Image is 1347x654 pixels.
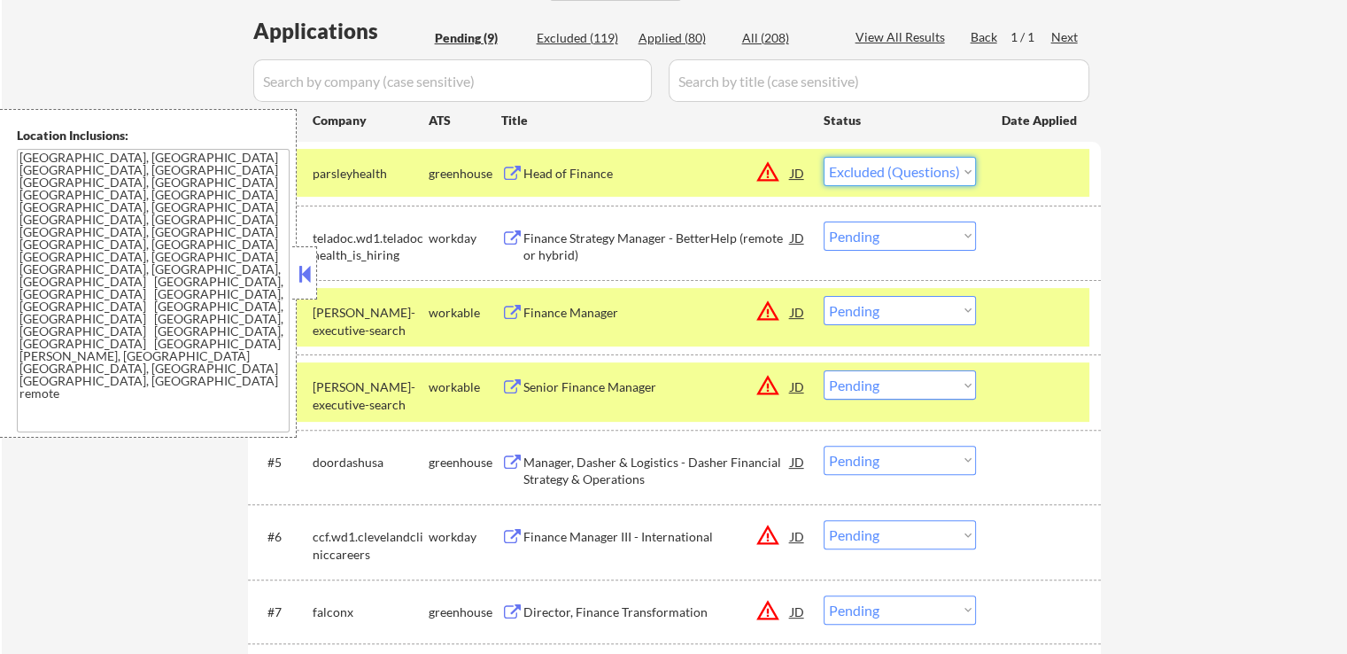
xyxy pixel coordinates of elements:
[755,523,780,548] button: warning_amber
[253,20,429,42] div: Applications
[429,454,501,471] div: greenhouse
[501,112,807,129] div: Title
[523,165,791,183] div: Head of Finance
[537,29,625,47] div: Excluded (119)
[267,528,298,546] div: #6
[755,160,780,184] button: warning_amber
[523,230,791,264] div: Finance Strategy Manager - BetterHelp (remote or hybrid)
[17,127,290,144] div: Location Inclusions:
[429,528,501,546] div: workday
[313,304,429,339] div: [PERSON_NAME]-executive-search
[429,603,501,621] div: greenhouse
[429,165,501,183] div: greenhouse
[523,454,791,488] div: Manager, Dasher & Logistics - Dasher Financial Strategy & Operations
[824,104,976,136] div: Status
[1010,28,1051,46] div: 1 / 1
[429,378,501,396] div: workable
[789,157,807,189] div: JD
[789,520,807,552] div: JD
[523,378,791,396] div: Senior Finance Manager
[789,446,807,478] div: JD
[253,59,652,102] input: Search by company (case sensitive)
[789,222,807,253] div: JD
[313,378,429,413] div: [PERSON_NAME]-executive-search
[523,528,791,546] div: Finance Manager III - International
[313,454,429,471] div: doordashusa
[971,28,999,46] div: Back
[313,603,429,621] div: falconx
[313,112,429,129] div: Company
[755,598,780,623] button: warning_amber
[313,528,429,563] div: ccf.wd1.clevelandcliniccareers
[855,28,950,46] div: View All Results
[789,596,807,627] div: JD
[429,304,501,322] div: workable
[1002,112,1080,129] div: Date Applied
[789,296,807,328] div: JD
[742,29,831,47] div: All (208)
[435,29,523,47] div: Pending (9)
[313,165,429,183] div: parsleyhealth
[429,112,501,129] div: ATS
[669,59,1089,102] input: Search by title (case sensitive)
[267,454,298,471] div: #5
[313,230,429,264] div: teladoc.wd1.teladochealth_is_hiring
[1051,28,1080,46] div: Next
[789,370,807,402] div: JD
[639,29,727,47] div: Applied (80)
[267,603,298,621] div: #7
[523,304,791,322] div: Finance Manager
[755,299,780,323] button: warning_amber
[523,603,791,621] div: Director, Finance Transformation
[755,373,780,398] button: warning_amber
[429,230,501,247] div: workday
